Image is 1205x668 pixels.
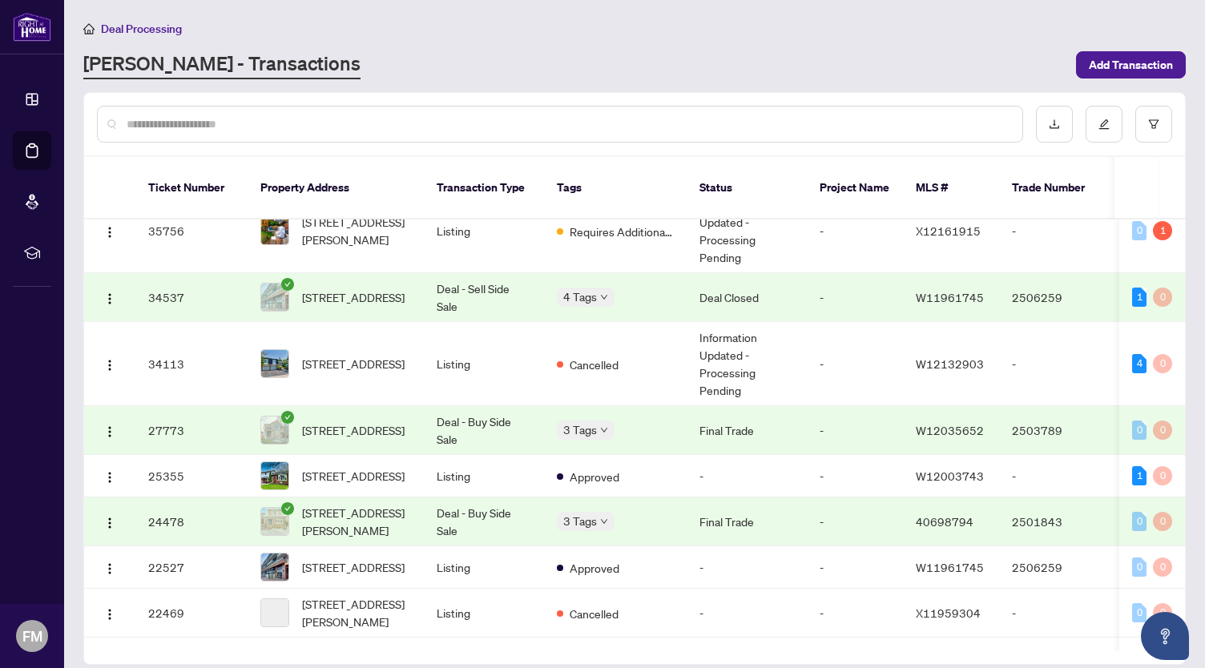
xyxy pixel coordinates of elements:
[97,463,123,489] button: Logo
[261,553,288,581] img: thumbnail-img
[916,356,984,371] span: W12132903
[1153,603,1172,622] div: 0
[807,455,903,497] td: -
[248,157,424,219] th: Property Address
[1086,106,1122,143] button: edit
[1132,557,1147,577] div: 0
[13,12,51,42] img: logo
[302,595,411,630] span: [STREET_ADDRESS][PERSON_NAME]
[424,406,544,455] td: Deal - Buy Side Sale
[687,322,807,406] td: Information Updated - Processing Pending
[1132,603,1147,622] div: 0
[261,350,288,377] img: thumbnail-img
[302,558,405,576] span: [STREET_ADDRESS]
[999,189,1111,273] td: -
[1153,421,1172,440] div: 0
[424,273,544,322] td: Deal - Sell Side Sale
[103,562,116,575] img: Logo
[97,218,123,243] button: Logo
[135,546,248,589] td: 22527
[103,359,116,372] img: Logo
[103,471,116,484] img: Logo
[302,421,405,439] span: [STREET_ADDRESS]
[570,356,619,373] span: Cancelled
[281,278,294,291] span: check-circle
[999,322,1111,406] td: -
[1153,221,1172,240] div: 1
[261,462,288,489] img: thumbnail-img
[807,406,903,455] td: -
[1135,106,1172,143] button: filter
[544,157,687,219] th: Tags
[302,288,405,306] span: [STREET_ADDRESS]
[563,421,597,439] span: 3 Tags
[281,502,294,515] span: check-circle
[1148,119,1159,130] span: filter
[570,468,619,485] span: Approved
[687,455,807,497] td: -
[97,351,123,376] button: Logo
[135,497,248,546] td: 24478
[103,425,116,438] img: Logo
[999,546,1111,589] td: 2506259
[261,416,288,444] img: thumbnail-img
[1036,106,1073,143] button: download
[103,226,116,239] img: Logo
[1153,288,1172,307] div: 0
[1132,512,1147,531] div: 0
[424,589,544,638] td: Listing
[83,50,361,79] a: [PERSON_NAME] - Transactions
[807,546,903,589] td: -
[97,600,123,626] button: Logo
[807,273,903,322] td: -
[916,223,981,238] span: X12161915
[261,284,288,311] img: thumbnail-img
[1132,466,1147,485] div: 1
[424,497,544,546] td: Deal - Buy Side Sale
[103,292,116,305] img: Logo
[1132,288,1147,307] div: 1
[999,273,1111,322] td: 2506259
[1089,52,1173,78] span: Add Transaction
[807,157,903,219] th: Project Name
[424,322,544,406] td: Listing
[83,23,95,34] span: home
[999,157,1111,219] th: Trade Number
[1132,354,1147,373] div: 4
[97,554,123,580] button: Logo
[135,455,248,497] td: 25355
[999,455,1111,497] td: -
[570,605,619,622] span: Cancelled
[135,406,248,455] td: 27773
[97,417,123,443] button: Logo
[687,189,807,273] td: Information Updated - Processing Pending
[1153,512,1172,531] div: 0
[135,589,248,638] td: 22469
[1076,51,1186,78] button: Add Transaction
[135,157,248,219] th: Ticket Number
[916,560,984,574] span: W11961745
[687,546,807,589] td: -
[687,406,807,455] td: Final Trade
[903,157,999,219] th: MLS #
[563,288,597,306] span: 4 Tags
[97,284,123,310] button: Logo
[1098,119,1110,130] span: edit
[600,426,608,434] span: down
[807,589,903,638] td: -
[22,625,42,647] span: FM
[135,322,248,406] td: 34113
[103,517,116,529] img: Logo
[687,157,807,219] th: Status
[916,423,984,437] span: W12035652
[807,322,903,406] td: -
[281,411,294,424] span: check-circle
[302,504,411,539] span: [STREET_ADDRESS][PERSON_NAME]
[302,213,411,248] span: [STREET_ADDRESS][PERSON_NAME]
[916,514,973,529] span: 40698794
[1132,221,1147,240] div: 0
[1132,421,1147,440] div: 0
[563,512,597,530] span: 3 Tags
[600,293,608,301] span: down
[570,559,619,577] span: Approved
